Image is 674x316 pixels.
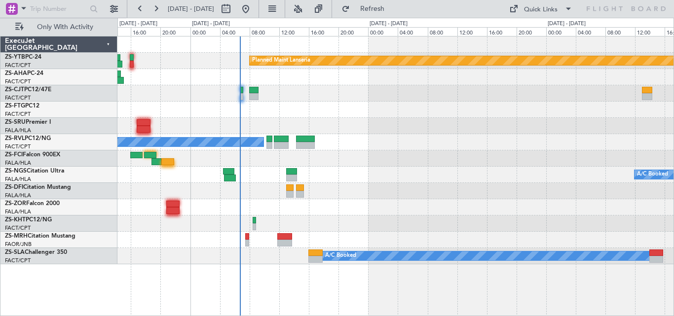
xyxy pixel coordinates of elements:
input: Trip Number [30,1,87,16]
a: FALA/HLA [5,176,31,183]
div: [DATE] - [DATE] [119,20,157,28]
span: Only With Activity [26,24,104,31]
div: 00:00 [368,27,398,36]
div: 00:00 [190,27,220,36]
span: [DATE] - [DATE] [168,4,214,13]
div: Quick Links [524,5,558,15]
div: 12:00 [279,27,309,36]
span: ZS-AHA [5,70,27,76]
div: A/C Booked [325,248,356,263]
a: ZS-DFICitation Mustang [5,184,71,190]
a: FALA/HLA [5,208,31,215]
a: ZS-CJTPC12/47E [5,87,51,93]
div: 20:00 [517,27,546,36]
div: 12:00 [635,27,665,36]
span: ZS-KHT [5,217,26,223]
a: FACT/CPT [5,143,31,150]
a: ZS-AHAPC-24 [5,70,43,76]
a: FACT/CPT [5,78,31,85]
div: 08:00 [428,27,457,36]
span: Refresh [352,5,393,12]
a: ZS-FTGPC12 [5,103,39,109]
a: FAOR/JNB [5,241,32,248]
button: Only With Activity [11,19,107,35]
a: FACT/CPT [5,224,31,232]
a: ZS-MRHCitation Mustang [5,233,75,239]
span: ZS-DFI [5,184,23,190]
div: 20:00 [338,27,368,36]
div: 08:00 [250,27,279,36]
span: ZS-RVL [5,136,25,141]
div: Planned Maint Lanseria [252,53,310,68]
div: 04:00 [398,27,427,36]
a: FALA/HLA [5,127,31,134]
a: FACT/CPT [5,62,31,69]
a: FALA/HLA [5,192,31,199]
div: 04:00 [220,27,250,36]
a: ZS-ZORFalcon 2000 [5,201,60,207]
div: A/C Booked [637,167,668,182]
span: ZS-MRH [5,233,28,239]
div: [DATE] - [DATE] [192,20,230,28]
span: ZS-SRU [5,119,26,125]
a: FALA/HLA [5,159,31,167]
a: FACT/CPT [5,110,31,118]
a: ZS-FCIFalcon 900EX [5,152,60,158]
a: FACT/CPT [5,257,31,264]
button: Quick Links [504,1,577,17]
div: 00:00 [546,27,576,36]
div: 04:00 [576,27,605,36]
a: ZS-SLAChallenger 350 [5,249,67,255]
a: FACT/CPT [5,94,31,102]
div: [DATE] - [DATE] [370,20,408,28]
a: ZS-KHTPC12/NG [5,217,52,223]
div: 16:00 [131,27,160,36]
a: ZS-YTBPC-24 [5,54,41,60]
span: ZS-YTB [5,54,25,60]
div: 20:00 [160,27,190,36]
span: ZS-CJT [5,87,24,93]
div: 12:00 [457,27,487,36]
span: ZS-ZOR [5,201,26,207]
a: ZS-RVLPC12/NG [5,136,51,141]
a: ZS-SRUPremier I [5,119,51,125]
button: Refresh [337,1,396,17]
a: ZS-NGSCitation Ultra [5,168,64,174]
span: ZS-FCI [5,152,23,158]
span: ZS-NGS [5,168,27,174]
div: [DATE] - [DATE] [548,20,586,28]
div: 16:00 [309,27,338,36]
span: ZS-SLA [5,249,25,255]
div: 16:00 [487,27,517,36]
div: 08:00 [605,27,635,36]
span: ZS-FTG [5,103,25,109]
